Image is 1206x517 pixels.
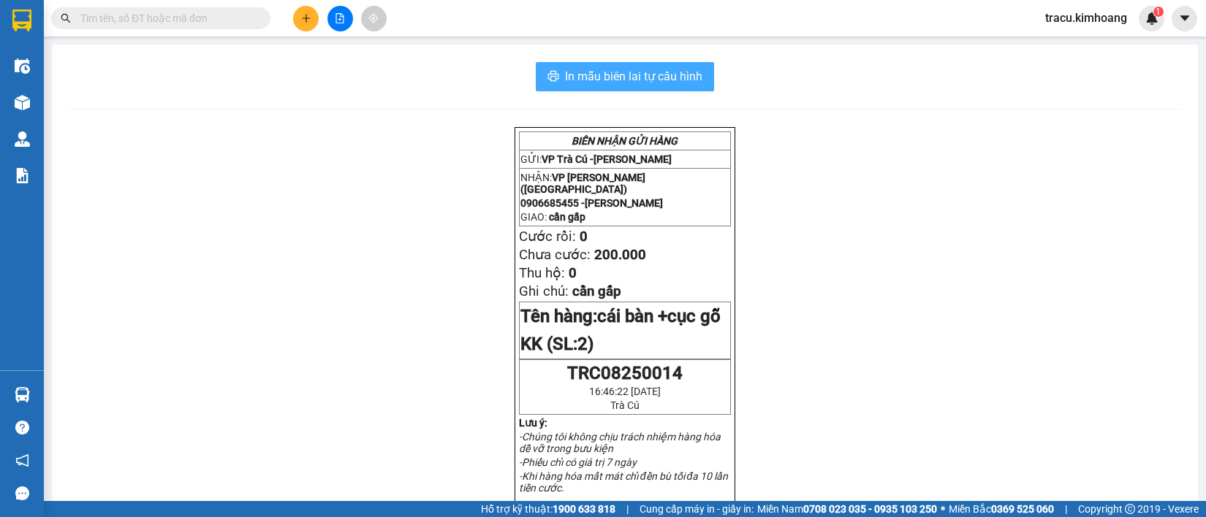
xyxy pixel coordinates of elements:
span: 16:46:22 [DATE] [589,386,661,397]
strong: 1900 633 818 [553,503,615,515]
em: -Phiếu chỉ có giá trị 7 ngày [519,456,637,468]
span: plus [301,13,311,23]
span: In mẫu biên lai tự cấu hình [565,67,702,85]
span: cần gấp [549,211,585,223]
span: Tên hàng: [520,306,721,354]
strong: 0369 525 060 [991,503,1054,515]
button: aim [361,6,387,31]
span: Cung cấp máy in - giấy in: [640,501,754,517]
span: 2) [577,334,593,354]
span: search [61,13,71,23]
img: warehouse-icon [15,58,30,74]
span: Trà Cú [610,399,640,411]
img: solution-icon [15,168,30,183]
button: printerIn mẫu biên lai tự cấu hình [536,62,714,91]
img: logo-vxr [12,9,31,31]
span: file-add [335,13,345,23]
button: plus [293,6,319,31]
span: caret-down [1178,12,1191,25]
span: 0 [580,229,588,245]
span: Hỗ trợ kỹ thuật: [481,501,615,517]
span: tracu.kimhoang [1034,9,1139,27]
span: 1 [1156,7,1161,17]
span: TRC08250014 [567,363,683,383]
span: aim [368,13,379,23]
span: message [15,486,29,500]
span: cái bàn +cục gỗ KK (SL: [520,306,721,354]
span: ⚪️ [941,506,945,512]
span: Chưa cước: [519,247,591,263]
span: 200.000 [594,247,646,263]
span: [PERSON_NAME] [593,153,672,165]
span: Miền Nam [757,501,937,517]
p: NHẬN: [520,172,729,195]
span: GIAO: [520,211,585,223]
img: warehouse-icon [15,95,30,110]
span: 0906685455 - [520,197,663,209]
button: caret-down [1172,6,1197,31]
img: warehouse-icon [15,131,30,147]
span: question-circle [15,421,29,434]
strong: 0708 023 035 - 0935 103 250 [803,503,937,515]
span: Ghi chú: [519,283,569,299]
span: printer [547,70,559,84]
span: cần gấp [572,283,621,299]
span: 0 [569,265,577,281]
strong: Lưu ý: [519,417,547,429]
span: copyright [1125,504,1135,514]
img: warehouse-icon [15,387,30,402]
span: Miền Bắc [949,501,1054,517]
img: icon-new-feature [1145,12,1158,25]
span: | [626,501,629,517]
span: VP [PERSON_NAME] ([GEOGRAPHIC_DATA]) [520,172,645,195]
em: -Khi hàng hóa mất mát chỉ đền bù tối đa 10 lần tiền cước. [519,470,729,494]
span: notification [15,453,29,467]
span: Cước rồi: [519,229,576,245]
span: Thu hộ: [519,265,565,281]
button: file-add [327,6,353,31]
em: -Chúng tôi không chịu trách nhiệm hàng hóa dễ vỡ trong bưu kiện [519,431,721,454]
span: VP Trà Cú - [542,153,672,165]
input: Tìm tên, số ĐT hoặc mã đơn [80,10,253,26]
sup: 1 [1153,7,1164,17]
p: GỬI: [520,153,729,165]
span: [PERSON_NAME] [585,197,663,209]
strong: BIÊN NHẬN GỬI HÀNG [572,135,678,147]
span: | [1065,501,1067,517]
